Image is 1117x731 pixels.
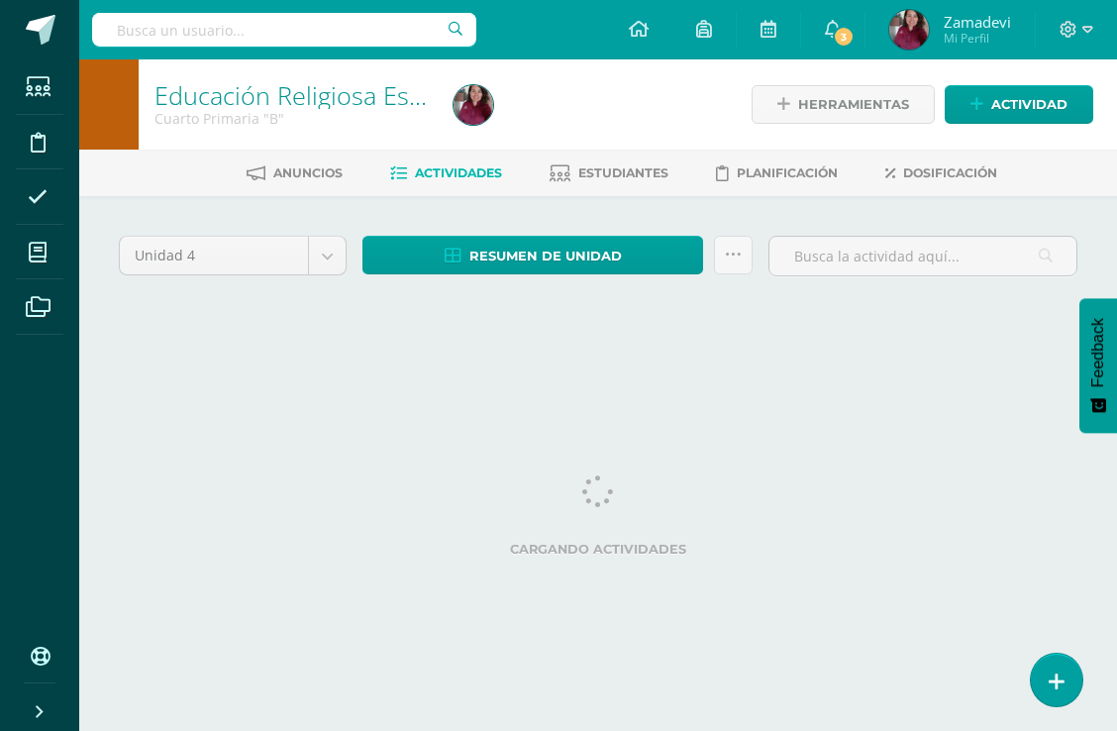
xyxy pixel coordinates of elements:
span: Estudiantes [578,165,668,180]
div: Cuarto Primaria 'B' [154,109,430,128]
a: Dosificación [885,157,997,189]
span: Mi Perfil [944,30,1011,47]
img: dfa675ca7fe0e417834ddaa65a9f7a1c.png [454,85,493,125]
a: Resumen de unidad [362,236,703,274]
span: Herramientas [798,86,909,123]
a: Educación Religiosa Escolar [154,78,464,112]
a: Anuncios [247,157,343,189]
span: Resumen de unidad [469,238,622,274]
span: Feedback [1089,318,1107,387]
input: Busca un usuario... [92,13,476,47]
a: Estudiantes [550,157,668,189]
span: 3 [833,26,855,48]
span: Actividad [991,86,1067,123]
a: Actividad [945,85,1093,124]
label: Cargando actividades [119,542,1077,557]
span: Dosificación [903,165,997,180]
a: Planificación [716,157,838,189]
span: Actividades [415,165,502,180]
h1: Educación Religiosa Escolar [154,81,430,109]
span: Unidad 4 [135,237,293,274]
img: dfa675ca7fe0e417834ddaa65a9f7a1c.png [889,10,929,50]
input: Busca la actividad aquí... [769,237,1076,275]
span: Anuncios [273,165,343,180]
a: Herramientas [752,85,935,124]
span: Zamadevi [944,12,1011,32]
span: Planificación [737,165,838,180]
a: Actividades [390,157,502,189]
a: Unidad 4 [120,237,346,274]
button: Feedback - Mostrar encuesta [1079,298,1117,433]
